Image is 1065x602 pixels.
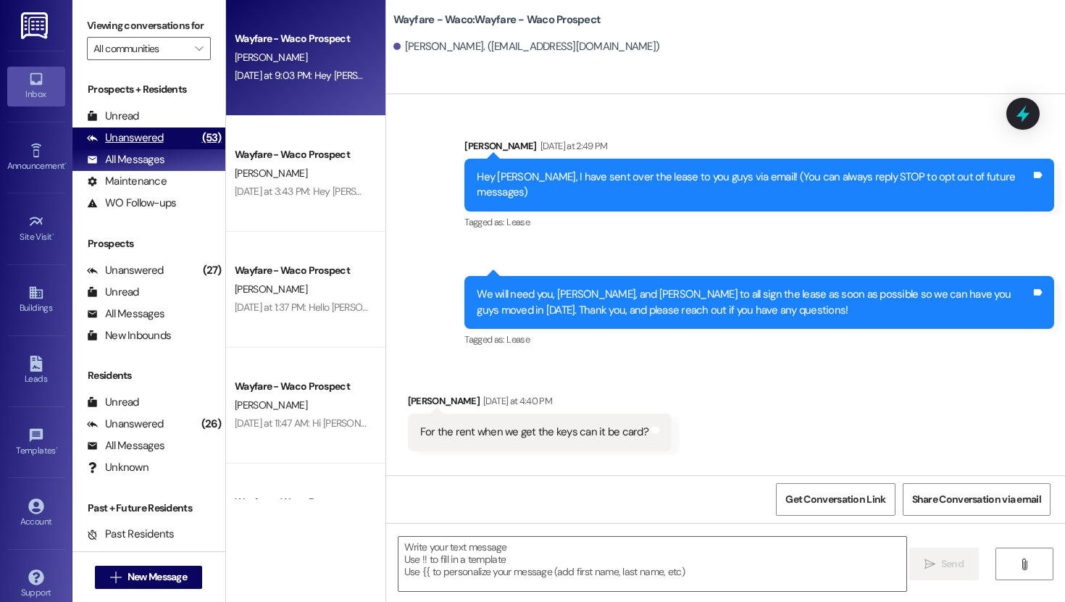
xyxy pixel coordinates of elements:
[110,572,121,583] i: 
[235,167,307,180] span: [PERSON_NAME]
[72,82,225,97] div: Prospects + Residents
[7,209,65,248] a: Site Visit •
[506,216,530,228] span: Lease
[408,393,672,414] div: [PERSON_NAME]
[87,14,211,37] label: Viewing conversations for
[95,566,202,589] button: New Message
[87,196,176,211] div: WO Follow-ups
[393,12,601,28] b: Wayfare - Waco: Wayfare - Waco Prospect
[87,417,164,432] div: Unanswered
[903,483,1051,516] button: Share Conversation via email
[941,556,964,572] span: Send
[87,527,175,542] div: Past Residents
[477,287,1031,318] div: We will need you, [PERSON_NAME], and [PERSON_NAME] to all sign the lease as soon as possible so w...
[393,39,660,54] div: [PERSON_NAME]. ([EMAIL_ADDRESS][DOMAIN_NAME])
[909,548,980,580] button: Send
[93,37,188,60] input: All communities
[199,127,225,149] div: (53)
[235,398,307,411] span: [PERSON_NAME]
[198,413,225,435] div: (26)
[235,185,734,198] div: [DATE] at 3:43 PM: Hey [PERSON_NAME], I just wanted to let you know that your lease has been sent...
[72,368,225,383] div: Residents
[235,263,369,278] div: Wayfare - Waco Prospect
[464,138,1054,159] div: [PERSON_NAME]
[537,138,608,154] div: [DATE] at 2:49 PM
[87,395,139,410] div: Unread
[87,174,167,189] div: Maintenance
[87,306,164,322] div: All Messages
[199,259,225,282] div: (27)
[912,492,1041,507] span: Share Conversation via email
[776,483,895,516] button: Get Conversation Link
[7,351,65,390] a: Leads
[480,393,552,409] div: [DATE] at 4:40 PM
[87,152,164,167] div: All Messages
[1019,559,1029,570] i: 
[195,43,203,54] i: 
[420,425,648,440] div: For the rent when we get the keys can it be card?
[87,438,164,453] div: All Messages
[64,159,67,169] span: •
[128,569,187,585] span: New Message
[56,443,58,453] span: •
[7,280,65,319] a: Buildings
[7,67,65,106] a: Inbox
[7,494,65,533] a: Account
[235,495,369,510] div: Wayfare - Waco Prospect
[235,379,369,394] div: Wayfare - Waco Prospect
[87,460,149,475] div: Unknown
[235,147,369,162] div: Wayfare - Waco Prospect
[87,263,164,278] div: Unanswered
[87,285,139,300] div: Unread
[785,492,885,507] span: Get Conversation Link
[235,51,307,64] span: [PERSON_NAME]
[72,236,225,251] div: Prospects
[21,12,51,39] img: ResiDesk Logo
[477,170,1031,201] div: Hey [PERSON_NAME], I have sent over the lease to you guys via email! (You can always reply STOP t...
[506,333,530,346] span: Lease
[924,559,935,570] i: 
[235,301,875,314] div: [DATE] at 1:37 PM: Hello [PERSON_NAME], I have sent your lease agreement over to your email. (You...
[464,329,1054,350] div: Tagged as:
[235,417,830,430] div: [DATE] at 11:47 AM: Hi [PERSON_NAME], the lease has been sent over to your email! (You can always...
[87,109,139,124] div: Unread
[7,423,65,462] a: Templates •
[72,501,225,516] div: Past + Future Residents
[235,31,369,46] div: Wayfare - Waco Prospect
[87,328,171,343] div: New Inbounds
[52,230,54,240] span: •
[235,283,307,296] span: [PERSON_NAME]
[464,212,1054,233] div: Tagged as:
[87,548,185,564] div: Future Residents
[87,130,164,146] div: Unanswered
